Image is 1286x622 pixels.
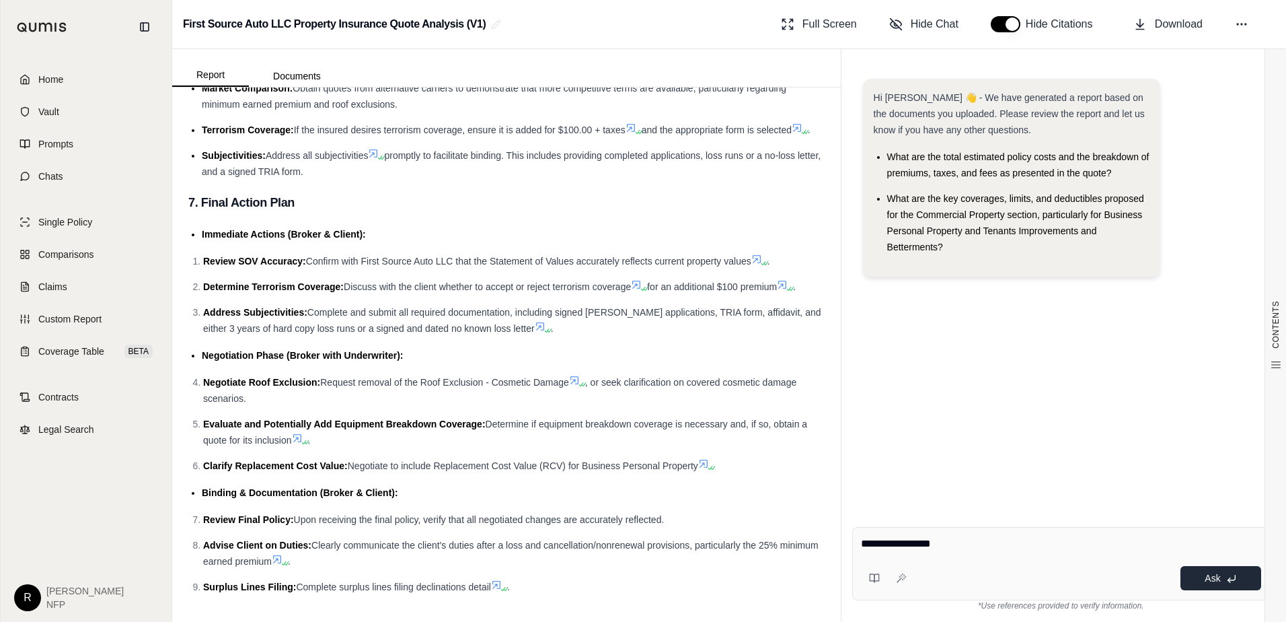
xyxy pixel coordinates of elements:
span: Review Final Policy: [203,514,294,525]
span: and the appropriate form is selected [642,125,792,135]
span: Review SOV Accuracy: [203,256,306,267]
span: Claims [38,280,67,293]
span: promptly to facilitate binding. This includes providing completed applications, loss runs or a no... [202,150,821,177]
button: Hide Chat [884,11,964,38]
span: If the insured desires terrorism coverage, ensure it is added for $100.00 + taxes [294,125,626,135]
a: Legal Search [9,415,163,444]
a: Single Policy [9,207,163,237]
span: . [288,556,291,567]
span: Confirm with First Source Auto LLC that the Statement of Values accurately reflects current prope... [306,256,751,267]
span: BETA [124,345,153,358]
span: Address Subjectivities: [203,307,307,318]
span: Subjectivities: [202,150,266,161]
div: *Use references provided to verify information. [852,600,1270,611]
span: Discuss with the client whether to accept or reject terrorism coverage [344,281,631,292]
span: Home [38,73,63,86]
span: What are the key coverages, limits, and deductibles proposed for the Commercial Property section,... [887,193,1144,252]
span: Evaluate and Potentially Add Equipment Breakdown Coverage: [203,419,486,429]
h2: First Source Auto LLC Property Insurance Quote Analysis (V1) [183,12,486,36]
span: Legal Search [38,423,94,436]
span: . [308,435,311,446]
button: Full Screen [776,11,862,38]
div: R [14,584,41,611]
span: . [507,582,510,592]
span: Clarify Replacement Cost Value: [203,460,348,471]
span: Request removal of the Roof Exclusion - Cosmetic Damage [320,377,569,388]
a: Coverage TableBETA [9,337,163,366]
a: Comparisons [9,240,163,269]
button: Collapse sidebar [134,16,155,38]
span: CONTENTS [1271,301,1281,349]
span: Surplus Lines Filing: [203,582,296,592]
span: Determine Terrorism Coverage: [203,281,344,292]
a: Custom Report [9,304,163,334]
span: [PERSON_NAME] [46,584,124,598]
a: Chats [9,162,163,191]
span: Comparisons [38,248,93,261]
span: Custom Report [38,312,102,326]
button: Report [172,64,249,87]
span: , or seek clarification on covered cosmetic damage scenarios. [203,377,796,404]
span: Hide Citations [1026,16,1101,32]
span: Coverage Table [38,345,104,358]
span: for an additional $100 premium [647,281,777,292]
span: Upon receiving the final policy, verify that all negotiated changes are accurately reflected. [294,514,665,525]
button: Documents [249,65,345,87]
span: Hi [PERSON_NAME] 👋 - We have generated a report based on the documents you uploaded. Please revie... [874,92,1145,135]
h3: 7. Final Action Plan [188,191,825,215]
span: Negotiation Phase (Broker with Underwriter): [202,350,403,361]
img: Qumis Logo [17,22,67,32]
span: . [767,256,770,267]
span: Contracts [38,390,79,404]
span: Download [1155,16,1203,32]
span: Negotiate to include Replacement Cost Value (RCV) for Business Personal Property [348,460,698,471]
span: . [793,281,796,292]
a: Contracts [9,382,163,412]
span: Complete surplus lines filing declinations detail [296,582,491,592]
span: Address all subjectivities [266,150,369,161]
span: Market Comparison: [202,83,293,94]
span: Determine if equipment breakdown coverage is necessary and, if so, obtain a quote for its inclusion [203,419,807,446]
a: Prompts [9,129,163,159]
span: Vault [38,105,59,118]
span: Advise Client on Duties: [203,540,311,551]
span: Prompts [38,137,73,151]
span: Binding & Documentation (Broker & Client): [202,487,398,498]
span: Chats [38,170,63,183]
span: Hide Chat [911,16,958,32]
span: NFP [46,598,124,611]
span: Full Screen [802,16,857,32]
button: Ask [1180,566,1261,590]
span: . [808,125,810,135]
a: Claims [9,272,163,302]
span: Complete and submit all required documentation, including signed [PERSON_NAME] applications, TRIA... [203,307,821,334]
span: Immediate Actions (Broker & Client): [202,229,366,240]
span: What are the total estimated policy costs and the breakdown of premiums, taxes, and fees as prese... [887,151,1149,178]
button: Download [1128,11,1208,38]
span: Single Policy [38,215,92,229]
span: Clearly communicate the client's duties after a loss and cancellation/nonrenewal provisions, part... [203,540,819,567]
a: Vault [9,97,163,127]
a: Home [9,65,163,94]
span: Ask [1205,573,1220,584]
span: Terrorism Coverage: [202,125,294,135]
span: . [551,323,554,334]
span: Negotiate Roof Exclusion: [203,377,320,388]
